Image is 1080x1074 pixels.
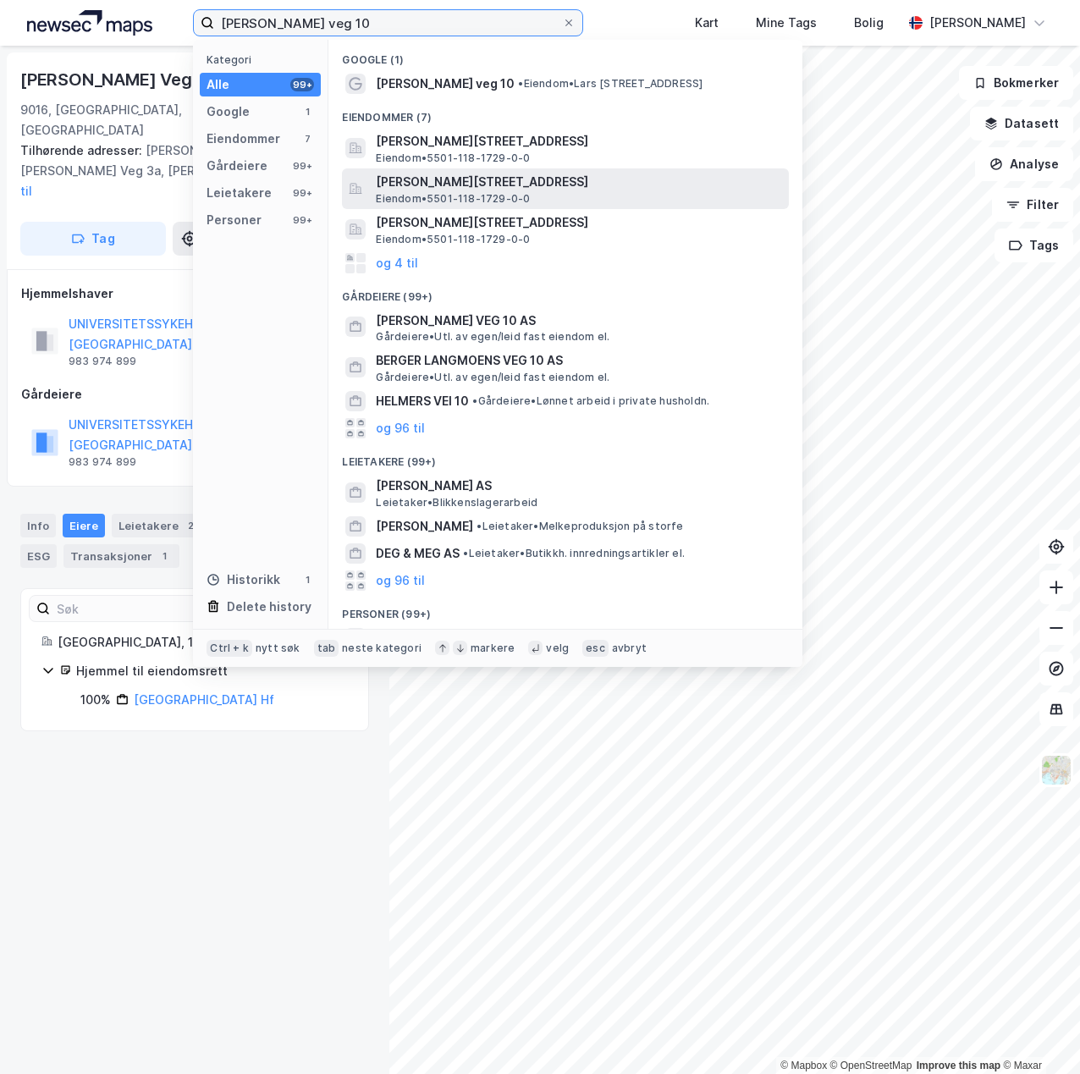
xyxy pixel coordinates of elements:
button: og 96 til [376,570,425,591]
span: • [518,77,523,90]
div: esc [582,640,609,657]
span: [PERSON_NAME] [376,516,473,537]
div: 2 [182,517,199,534]
button: Datasett [970,107,1073,140]
div: Eiendommer [207,129,280,149]
div: [PERSON_NAME] Veg 1a [20,66,218,93]
span: [PERSON_NAME] AS [376,476,782,496]
div: Alle [207,74,229,95]
button: Bokmerker [959,66,1073,100]
div: Leietakere [112,514,206,537]
div: Eiendommer (7) [328,97,802,128]
button: Tag [20,222,166,256]
div: Hjemmelshaver [21,284,368,304]
span: • [472,394,477,407]
span: Gårdeiere • Utl. av egen/leid fast eiendom el. [376,330,609,344]
div: Gårdeiere [21,384,368,405]
div: Ctrl + k [207,640,252,657]
span: Leietaker • Blikkenslagerarbeid [376,496,537,509]
div: Gårdeiere [207,156,267,176]
input: Søk på adresse, matrikkel, gårdeiere, leietakere eller personer [214,10,562,36]
button: Analyse [975,147,1073,181]
div: Gårdeiere (99+) [328,277,802,307]
div: velg [546,642,569,655]
div: Bolig [854,13,884,33]
div: nytt søk [256,642,300,655]
div: 7 [300,132,314,146]
div: 99+ [290,213,314,227]
button: og 96 til [376,418,425,438]
div: 99+ [290,159,314,173]
span: Eiendom • 5501-118-1729-0-0 [376,151,530,165]
div: ESG [20,544,57,568]
div: Mine Tags [756,13,817,33]
div: Leietakere [207,183,272,203]
div: 99+ [290,78,314,91]
div: Transaksjoner [63,544,179,568]
div: Info [20,514,56,537]
div: Hjemmel til eiendomsrett [76,661,348,681]
button: og 4 til [376,253,418,273]
div: 983 974 899 [69,455,136,469]
span: [PERSON_NAME] veg 10 [376,74,515,94]
div: neste kategori [342,642,422,655]
span: Eiendom • Lars [STREET_ADDRESS] [518,77,703,91]
div: Google [207,102,250,122]
span: BERGER LANGMOENS VEG 10 AS [376,350,782,371]
a: OpenStreetMap [830,1060,912,1071]
div: tab [314,640,339,657]
div: 1 [300,573,314,587]
div: Delete history [227,597,311,617]
span: • [463,547,468,559]
div: 1 [156,548,173,565]
div: Google (1) [328,40,802,70]
span: Gårdeiere • Lønnet arbeid i private husholdn. [472,394,709,408]
div: Eiere [63,514,105,537]
div: markere [471,642,515,655]
div: [PERSON_NAME] [929,13,1026,33]
div: Personer (99+) [328,594,802,625]
div: Kategori [207,53,321,66]
span: Eiendom • 5501-118-1729-0-0 [376,192,530,206]
div: avbryt [612,642,647,655]
div: 983 974 899 [69,355,136,368]
span: Tilhørende adresser: [20,143,146,157]
div: 1 [300,105,314,118]
div: Personer [207,210,262,230]
button: Tags [995,229,1073,262]
span: [PERSON_NAME][STREET_ADDRESS] [376,212,782,233]
a: Improve this map [917,1060,1000,1071]
span: [PERSON_NAME] VEG 10 AS [376,311,782,331]
span: HELMERS VEI 10 [376,391,469,411]
span: [PERSON_NAME][STREET_ADDRESS] [376,131,782,151]
a: [GEOGRAPHIC_DATA] Hf [134,692,274,707]
span: Leietaker • Butikkh. innredningsartikler el. [463,547,685,560]
iframe: Chat Widget [995,993,1080,1074]
span: Gårdeiere • Utl. av egen/leid fast eiendom el. [376,371,609,384]
img: Z [1040,754,1072,786]
a: Mapbox [780,1060,827,1071]
div: [GEOGRAPHIC_DATA], 118/1729 [58,632,348,653]
div: Kart [695,13,719,33]
span: Eiendom • 5501-118-1729-0-0 [376,233,530,246]
div: 100% [80,690,111,710]
span: • [477,520,482,532]
span: [PERSON_NAME][STREET_ADDRESS] [376,172,782,192]
div: 9016, [GEOGRAPHIC_DATA], [GEOGRAPHIC_DATA] [20,100,233,140]
div: [PERSON_NAME] Veg 1b, [PERSON_NAME] Veg 3a, [PERSON_NAME] Veg 3b [20,140,355,201]
div: Kontrollprogram for chat [995,993,1080,1074]
input: Søk [50,596,235,621]
span: DEG & MEG AS [376,543,460,564]
button: Filter [992,188,1073,222]
div: Historikk [207,570,280,590]
div: 99+ [290,186,314,200]
div: Leietakere (99+) [328,442,802,472]
img: logo.a4113a55bc3d86da70a041830d287a7e.svg [27,10,152,36]
span: Leietaker • Melkeproduksjon på storfe [477,520,683,533]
